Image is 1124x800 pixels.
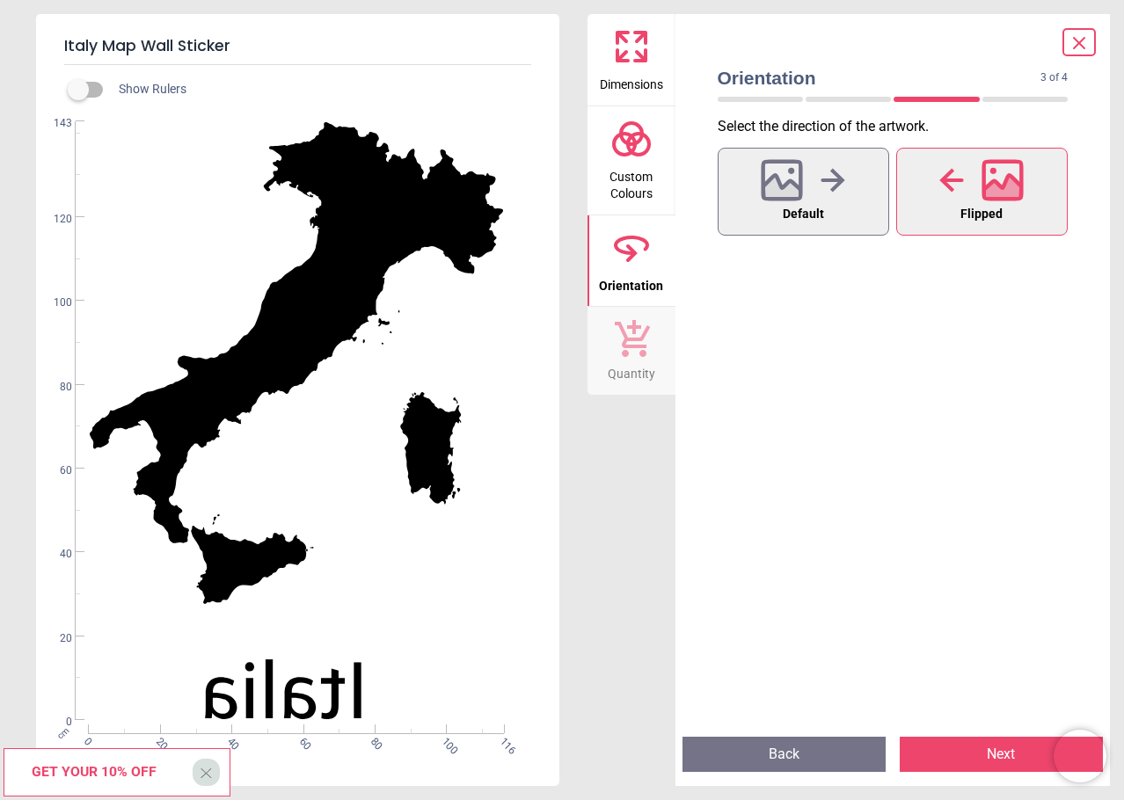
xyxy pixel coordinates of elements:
button: Next [900,737,1103,772]
span: Orientation [599,269,663,295]
button: Back [682,737,886,772]
span: Flipped [960,203,1003,226]
span: 0 [81,735,92,746]
span: 60 [39,463,72,478]
span: 143 [39,116,72,131]
span: 40 [39,547,72,562]
iframe: Brevo live chat [1054,730,1106,782]
span: 0 [39,715,72,730]
p: Select the direction of the artwork . [718,117,1083,136]
button: Orientation [588,215,675,307]
span: 120 [39,212,72,227]
span: Quantity [608,357,655,383]
span: 80 [367,735,378,746]
button: Flipped [896,148,1068,236]
span: 20 [39,631,72,646]
span: 100 [39,295,72,310]
span: Default [783,203,824,226]
span: cm [55,725,71,741]
button: Dimensions [588,14,675,105]
button: Quantity [588,307,675,395]
span: 100 [439,735,450,746]
h5: Italy Map Wall Sticker [64,28,531,65]
span: 80 [39,380,72,395]
span: 40 [223,735,235,746]
span: Custom Colours [589,160,674,203]
button: Custom Colours [588,106,675,215]
span: Orientation [718,65,1041,91]
span: 3 of 4 [1040,70,1068,85]
span: 20 [152,735,164,746]
button: Default [718,148,889,236]
span: Dimensions [600,68,663,94]
span: 116 [496,735,507,746]
div: Show Rulers [78,79,559,100]
span: 60 [296,735,307,746]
